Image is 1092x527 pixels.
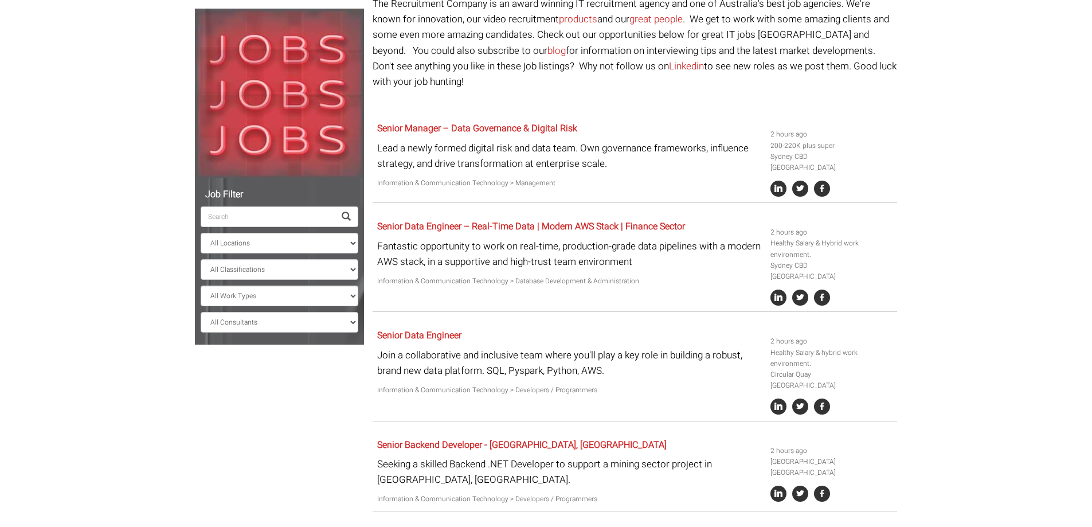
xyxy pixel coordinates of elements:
a: great people [629,12,683,26]
a: Senior Data Engineer [377,329,461,342]
p: Seeking a skilled Backend .NET Developer to support a mining sector project in [GEOGRAPHIC_DATA],... [377,456,762,487]
a: products [559,12,597,26]
a: Senior Backend Developer - [GEOGRAPHIC_DATA], [GEOGRAPHIC_DATA] [377,438,667,452]
p: Information & Communication Technology > Developers / Programmers [377,385,762,396]
p: Information & Communication Technology > Management [377,178,762,189]
a: Senior Manager – Data Governance & Digital Risk [377,122,577,135]
li: 2 hours ago [770,336,893,347]
a: blog [547,44,566,58]
li: [GEOGRAPHIC_DATA] [GEOGRAPHIC_DATA] [770,456,893,478]
li: Sydney CBD [GEOGRAPHIC_DATA] [770,260,893,282]
p: Information & Communication Technology > Database Development & Administration [377,276,762,287]
li: 200-220K plus super [770,140,893,151]
input: Search [201,206,335,227]
li: 2 hours ago [770,129,893,140]
li: Sydney CBD [GEOGRAPHIC_DATA] [770,151,893,173]
p: Information & Communication Technology > Developers / Programmers [377,494,762,505]
img: Jobs, Jobs, Jobs [195,9,364,178]
li: Healthy Salary & Hybrid work environment. [770,238,893,260]
li: 2 hours ago [770,446,893,456]
a: Senior Data Engineer – Real-Time Data | Modern AWS Stack | Finance Sector [377,220,685,233]
li: Circular Quay [GEOGRAPHIC_DATA] [770,369,893,391]
h5: Job Filter [201,190,358,200]
a: Linkedin [669,59,704,73]
p: Fantastic opportunity to work on real-time, production-grade data pipelines with a modern AWS sta... [377,239,762,270]
p: Lead a newly formed digital risk and data team. Own governance frameworks, influence strategy, an... [377,140,762,171]
li: Healthy Salary & hybrid work environment. [770,348,893,369]
li: 2 hours ago [770,227,893,238]
p: Join a collaborative and inclusive team where you'll play a key role in building a robust, brand ... [377,348,762,378]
